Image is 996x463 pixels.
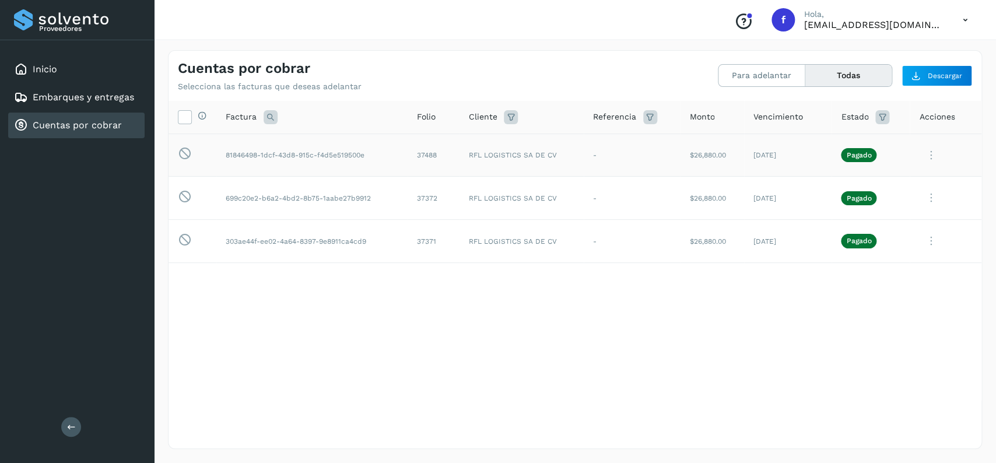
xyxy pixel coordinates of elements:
span: Acciones [919,111,955,123]
td: 37488 [408,134,460,177]
p: Proveedores [39,24,140,33]
span: Factura [226,111,257,123]
td: 81846498-1dcf-43d8-915c-f4d5e519500e [216,134,408,177]
div: Embarques y entregas [8,85,145,110]
td: 37371 [408,220,460,263]
td: - [584,177,681,220]
button: Todas [805,65,892,86]
p: Pagado [846,151,871,159]
td: - [584,220,681,263]
span: Descargar [928,71,962,81]
td: [DATE] [744,177,832,220]
a: Cuentas por cobrar [33,120,122,131]
span: Estado [841,111,868,123]
p: Hola, [804,9,944,19]
span: Monto [689,111,714,123]
span: Cliente [468,111,497,123]
td: $26,880.00 [680,134,744,177]
span: Vencimiento [753,111,803,123]
td: 37372 [408,177,460,220]
button: Para adelantar [718,65,805,86]
p: Pagado [846,194,871,202]
span: Referencia [593,111,636,123]
span: Folio [417,111,436,123]
td: RFL LOGISTICS SA DE CV [459,220,583,263]
td: RFL LOGISTICS SA DE CV [459,134,583,177]
a: Inicio [33,64,57,75]
div: Cuentas por cobrar [8,113,145,138]
td: - [584,134,681,177]
td: $26,880.00 [680,220,744,263]
button: Descargar [902,65,972,86]
td: 699c20e2-b6a2-4bd2-8b75-1aabe27b9912 [216,177,408,220]
td: [DATE] [744,220,832,263]
p: Selecciona las facturas que deseas adelantar [178,82,362,92]
td: RFL LOGISTICS SA DE CV [459,177,583,220]
a: Embarques y entregas [33,92,134,103]
div: Inicio [8,57,145,82]
td: 303ae44f-ee02-4a64-8397-9e8911ca4cd9 [216,220,408,263]
h4: Cuentas por cobrar [178,60,310,77]
td: [DATE] [744,134,832,177]
td: $26,880.00 [680,177,744,220]
p: facturacion@expresssanjavier.com [804,19,944,30]
p: Pagado [846,237,871,245]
